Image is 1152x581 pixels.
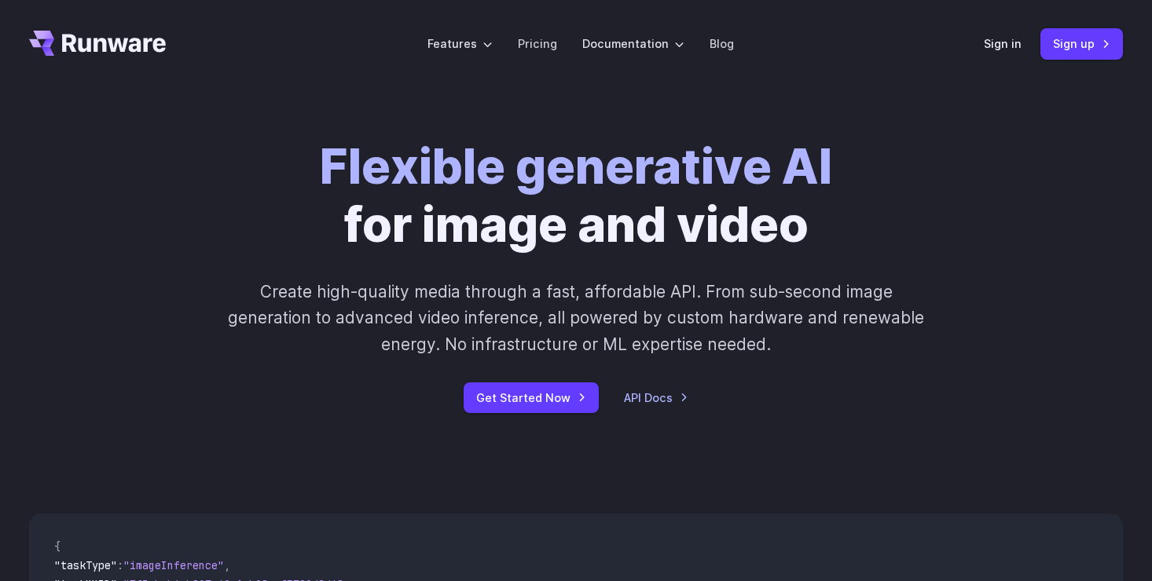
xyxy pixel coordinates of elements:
[320,137,832,195] strong: Flexible generative AI
[624,389,688,407] a: API Docs
[1040,28,1123,59] a: Sign up
[710,35,734,53] a: Blog
[224,558,230,572] span: ,
[54,558,117,572] span: "taskType"
[29,31,166,56] a: Go to /
[984,35,1022,53] a: Sign in
[226,279,926,357] p: Create high-quality media through a fast, affordable API. From sub-second image generation to adv...
[320,138,832,254] h1: for image and video
[464,382,599,413] a: Get Started Now
[54,539,61,554] span: {
[117,558,123,572] span: :
[123,558,224,572] span: "imageInference"
[582,35,684,53] label: Documentation
[427,35,493,53] label: Features
[518,35,557,53] a: Pricing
